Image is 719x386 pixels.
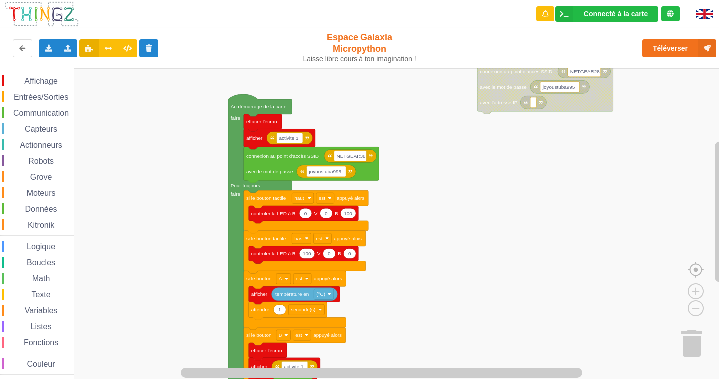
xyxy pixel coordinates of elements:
text: avec le mot de passe [480,84,527,90]
span: Kitronik [26,221,56,229]
text: joyoustuba995 [542,84,575,90]
text: connexion au point d'accès SSID [480,69,552,74]
text: Au démarrage de la carte [231,104,287,109]
span: Robots [27,157,55,165]
text: faire [231,115,241,121]
button: Téléverser [642,39,716,57]
div: Tu es connecté au serveur de création de Thingz [661,6,680,21]
text: A [279,276,282,281]
span: Entrées/Sorties [12,93,70,101]
text: effacer l'écran [251,348,282,353]
text: afficher [251,291,268,297]
text: activite 1 [284,364,304,369]
span: Texte [30,290,52,299]
text: appuyé alors [314,276,342,281]
span: Variables [23,306,59,315]
span: Moteurs [25,189,57,197]
text: appuyé alors [334,236,362,241]
text: joyoustuba995 [309,169,342,174]
span: Fonctions [22,338,60,347]
text: 100 [303,251,311,256]
span: Actionneurs [18,141,64,149]
span: Affichage [23,77,59,85]
text: 1 [278,307,281,312]
text: contrôler la LED à R [251,251,296,256]
text: attendre [251,307,270,312]
div: Ta base fonctionne bien ! [555,6,658,22]
text: effacer l'écran [246,119,277,124]
text: activite 1 [279,135,299,141]
text: 0 [304,211,307,216]
span: Communication [12,109,70,117]
text: contrôler la LED à R [251,211,296,216]
text: si le bouton [246,332,272,338]
text: seconde(s) [291,307,315,312]
span: Couleur [26,360,57,368]
img: gb.png [696,9,713,19]
text: est [316,236,322,241]
text: afficher [246,135,263,141]
text: est [296,276,302,281]
text: B [279,332,282,338]
text: si le bouton [246,276,272,281]
text: 100 [344,211,352,216]
text: bas [294,236,302,241]
text: appuyé alors [337,195,365,201]
span: Données [24,205,59,213]
text: NETGEAR28 [570,69,600,74]
text: V [317,251,321,256]
span: Boucles [25,258,57,267]
text: 0 [325,211,328,216]
text: connexion au point d'accès SSID [246,153,319,159]
span: Logique [25,242,57,251]
div: Espace Galaxia Micropython [299,32,421,63]
text: Pour toujours [231,183,260,188]
text: appuyé alors [313,332,342,338]
text: si le bouton tactile [246,195,286,201]
div: Connecté à la carte [584,10,648,17]
span: Grove [29,173,54,181]
text: 0 [348,251,351,256]
text: température en [275,291,309,297]
text: V [314,211,318,216]
span: Capteurs [23,125,59,133]
span: Listes [29,322,53,331]
div: Laisse libre cours à ton imagination ! [299,55,421,63]
span: Math [31,274,52,283]
text: haut [294,195,304,201]
text: NETGEAR38 [337,153,366,159]
img: thingz_logo.png [4,1,79,27]
text: B [335,211,338,216]
text: 0 [328,251,331,256]
text: afficher [251,364,268,369]
text: B [338,251,341,256]
text: est [319,195,325,201]
text: est [295,332,302,338]
text: avec l'adresse IP [480,100,518,105]
text: si le bouton tactile [246,236,286,241]
text: avec le mot de passe [246,169,293,174]
text: (°C) [316,291,325,297]
text: faire [231,191,241,197]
